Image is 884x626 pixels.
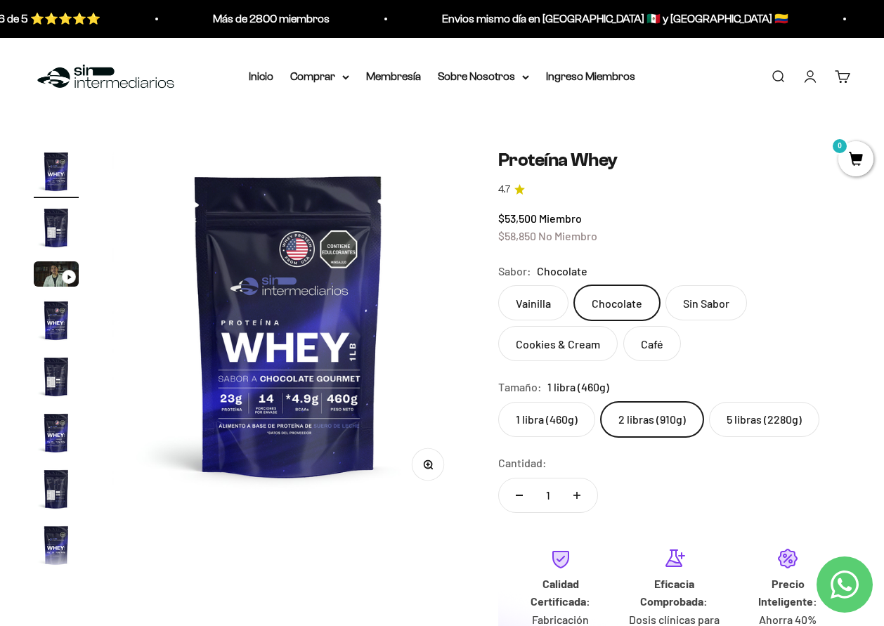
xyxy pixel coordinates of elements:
span: $58,850 [498,229,536,242]
img: Proteína Whey [34,467,79,511]
strong: Precio Inteligente: [758,577,817,608]
legend: Tamaño: [498,378,542,396]
span: Chocolate [537,262,587,280]
img: Proteína Whey [34,523,79,568]
summary: Comprar [290,67,349,86]
span: 1 libra (460g) [547,378,609,396]
button: Ir al artículo 1 [34,149,79,198]
img: Proteína Whey [34,298,79,343]
h1: Proteína Whey [498,149,850,171]
img: Proteína Whey [34,410,79,455]
a: Membresía [366,70,421,82]
label: Cantidad: [498,454,547,472]
button: Ir al artículo 3 [34,261,79,291]
p: Envios mismo día en [GEOGRAPHIC_DATA] 🇲🇽 y [GEOGRAPHIC_DATA] 🇨🇴 [442,10,788,28]
button: Ir al artículo 5 [34,354,79,403]
span: 4.7 [498,182,510,197]
img: Proteína Whey [34,354,79,399]
button: Ir al artículo 6 [34,410,79,459]
button: Ir al artículo 2 [34,205,79,254]
button: Ir al artículo 4 [34,298,79,347]
legend: Sabor: [498,262,531,280]
p: Más de 2800 miembros [213,10,330,28]
span: $53,500 [498,211,537,225]
mark: 0 [831,138,848,155]
img: Proteína Whey [34,149,79,194]
a: Ingreso Miembros [546,70,635,82]
strong: Eficacia Comprobada: [640,577,708,608]
summary: Sobre Nosotros [438,67,529,86]
strong: Calidad Certificada: [531,577,590,608]
a: 4.74.7 de 5.0 estrellas [498,182,850,197]
span: Miembro [539,211,582,225]
button: Ir al artículo 8 [34,523,79,572]
a: 0 [838,152,873,168]
img: Proteína Whey [112,149,464,501]
span: No Miembro [538,229,597,242]
a: Inicio [249,70,273,82]
button: Reducir cantidad [499,478,540,512]
button: Ir al artículo 7 [34,467,79,516]
button: Aumentar cantidad [557,478,597,512]
img: Proteína Whey [34,205,79,250]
